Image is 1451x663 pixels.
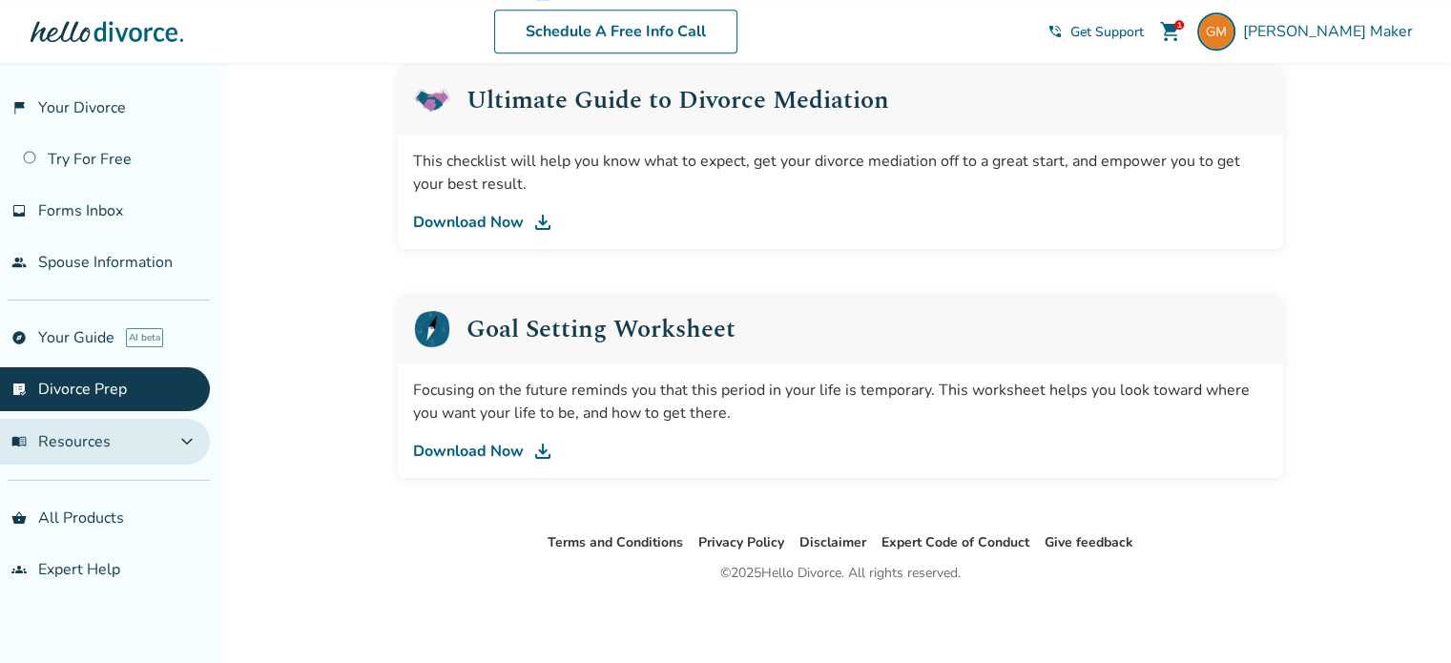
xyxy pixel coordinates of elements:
[1356,571,1451,663] iframe: Chat Widget
[126,328,163,347] span: AI beta
[11,382,27,397] span: list_alt_check
[466,88,889,113] h2: Ultimate Guide to Divorce Mediation
[11,255,27,270] span: people
[531,440,554,463] img: DL
[11,330,27,345] span: explore
[1243,21,1420,42] span: [PERSON_NAME] Maker
[881,533,1029,551] a: Expert Code of Conduct
[1174,20,1184,30] div: 1
[720,562,961,585] div: © 2025 Hello Divorce. All rights reserved.
[38,200,123,221] span: Forms Inbox
[413,81,451,119] img: Ultimate Guide to Divorce Mediation
[413,211,1268,234] a: Download Now
[799,531,866,554] li: Disclaimer
[11,434,27,449] span: menu_book
[176,430,198,453] span: expand_more
[11,100,27,115] span: flag_2
[413,379,1268,425] div: Focusing on the future reminds you that this period in your life is temporary. This worksheet hel...
[1197,12,1235,51] img: abs2@rediffmail.com
[413,310,451,348] img: Goal Setting Worksheet
[531,211,554,234] img: DL
[1045,531,1133,554] li: Give feedback
[413,440,1268,463] a: Download Now
[1159,20,1182,43] span: shopping_cart
[1070,23,1144,41] span: Get Support
[11,562,27,577] span: groups
[1047,24,1063,39] span: phone_in_talk
[11,510,27,526] span: shopping_basket
[1047,23,1144,41] a: phone_in_talkGet Support
[494,10,737,53] a: Schedule A Free Info Call
[11,203,27,218] span: inbox
[413,150,1268,196] div: This checklist will help you know what to expect, get your divorce mediation off to a great start...
[548,533,683,551] a: Terms and Conditions
[698,533,784,551] a: Privacy Policy
[11,431,111,452] span: Resources
[466,317,736,342] h2: Goal Setting Worksheet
